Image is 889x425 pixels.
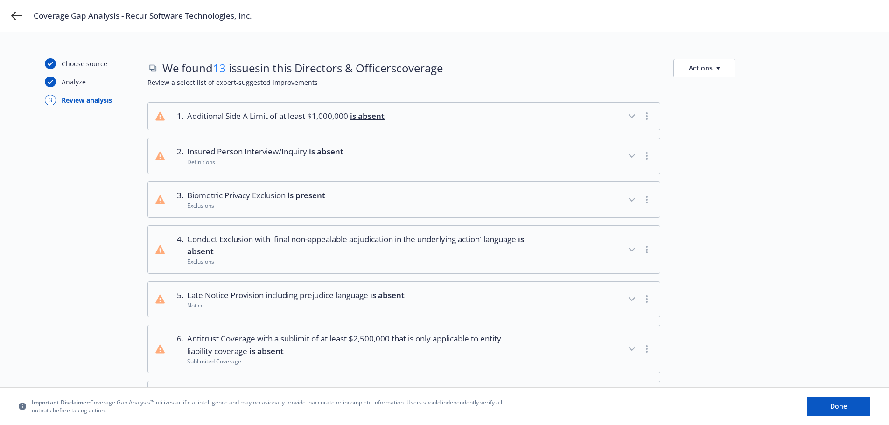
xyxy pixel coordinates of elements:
span: Insured Person Interview/Inquiry [187,146,343,158]
span: is absent [350,111,385,121]
div: 3 [45,95,56,105]
button: 1.Additional Side A Limit of at least $1,000,000 is absent [148,103,660,130]
div: Definitions [187,158,343,166]
div: Review analysis [62,95,112,105]
button: 5.Late Notice Provision including prejudice language is absentNotice [148,282,660,317]
span: Coverage Gap Analysis - Recur Software Technologies, Inc. [34,10,252,21]
div: 5 . [172,289,183,310]
span: Antitrust Coverage with a sublimit of at least $2,500,000 that is only applicable to entity liabi... [187,333,528,357]
span: Additional Side A Limit of at least $1,000,000 [187,110,385,122]
span: Conduct Exclusion with 'final non-appealable adjudication in the underlying action' language [187,233,528,258]
span: is absent [370,290,405,300]
div: 4 . [172,233,183,266]
button: 2.Insured Person Interview/Inquiry is absentDefinitions [148,138,660,174]
span: Done [830,402,847,411]
div: Exclusions [187,258,528,265]
button: 4.Conduct Exclusion with 'final non-appealable adjudication in the underlying action' language is... [148,226,660,273]
div: 2 . [172,146,183,166]
div: Notice [187,301,405,309]
div: Analyze [62,77,86,87]
span: Important Disclaimer: [32,398,90,406]
span: is present [287,190,325,201]
span: Review a select list of expert-suggested improvements [147,77,844,87]
div: Choose source [62,59,107,69]
span: Coverage Gap Analysis™ utilizes artificial intelligence and may occasionally provide inaccurate o... [32,398,508,414]
button: 6.Antitrust Coverage with a sublimit of at least $2,500,000 that is only applicable to entity lia... [148,325,660,373]
span: Late Notice Provision including prejudice language [187,289,405,301]
button: Actions [673,59,735,77]
div: Exclusions [187,202,325,209]
div: 3 . [172,189,183,210]
span: Biometric Privacy Exclusion [187,189,325,202]
button: Actions [673,58,735,77]
div: 6 . [172,333,183,365]
span: is absent [309,146,343,157]
span: 13 [213,60,226,76]
div: Sublimited Coverage [187,357,528,365]
span: is absent [249,346,284,356]
button: 3.Biometric Privacy Exclusion is presentExclusions [148,182,660,217]
span: We found issues in this Directors & Officers coverage [162,60,443,76]
button: Done [807,397,870,416]
div: 1 . [172,110,183,122]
